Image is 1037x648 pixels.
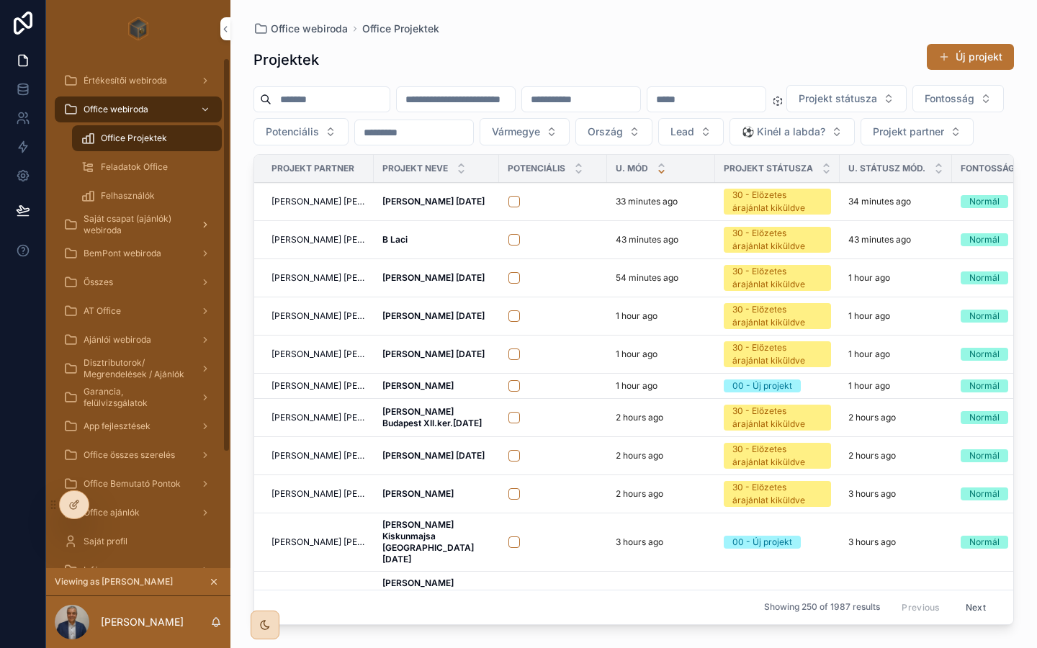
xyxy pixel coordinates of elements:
[271,310,365,322] span: [PERSON_NAME] [PERSON_NAME]
[732,405,822,431] div: 30 - Előzetes árajánlat kiküldve
[732,227,822,253] div: 30 - Előzetes árajánlat kiküldve
[925,91,974,106] span: Fontosság
[616,234,706,246] a: 43 minutes ago
[848,348,890,360] p: 1 hour ago
[84,478,181,490] span: Office Bemutató Pontok
[616,348,706,360] a: 1 hour ago
[724,405,831,431] a: 30 - Előzetes árajánlat kiküldve
[732,303,822,329] div: 30 - Előzetes árajánlat kiküldve
[271,450,365,462] a: [PERSON_NAME] [PERSON_NAME]
[271,234,365,246] a: [PERSON_NAME] [PERSON_NAME]
[84,386,189,409] span: Garancia, felülvizsgálatok
[732,341,822,367] div: 30 - Előzetes árajánlat kiküldve
[848,488,943,500] a: 3 hours ago
[382,406,490,429] a: [PERSON_NAME] Budapest XII.ker.[DATE]
[382,234,490,246] a: B Laci
[271,488,365,500] a: [PERSON_NAME] [PERSON_NAME]
[616,234,678,246] p: 43 minutes ago
[382,380,490,392] a: [PERSON_NAME]
[382,519,490,565] a: [PERSON_NAME] Kiskunmajsa [GEOGRAPHIC_DATA] [DATE]
[55,269,222,295] a: Összes
[616,488,706,500] a: 2 hours ago
[616,380,706,392] a: 1 hour ago
[799,91,877,106] span: Projekt státusza
[271,380,365,392] a: [PERSON_NAME] [PERSON_NAME]
[382,577,476,623] strong: [PERSON_NAME] Székesfehérvár, [GEOGRAPHIC_DATA] [DATE]
[55,327,222,353] a: Ajánlói webiroda
[382,488,490,500] a: [PERSON_NAME]
[848,450,943,462] a: 2 hours ago
[616,450,706,462] a: 2 hours ago
[84,564,99,576] span: Infó
[724,443,831,469] a: 30 - Előzetes árajánlat kiküldve
[732,189,822,215] div: 30 - Előzetes árajánlat kiküldve
[732,536,792,549] div: 00 - Új projekt
[961,163,1015,174] span: Fontosság
[969,348,1000,361] div: Normál
[742,125,825,139] span: ⚽️ Kinél a labda?
[848,412,896,423] p: 2 hours ago
[382,196,490,207] a: [PERSON_NAME] [DATE]
[724,536,831,549] a: 00 - Új projekt
[848,196,911,207] p: 34 minutes ago
[382,163,448,174] span: Projekt neve
[732,443,822,469] div: 30 - Előzetes árajánlat kiküldve
[724,189,831,215] a: 30 - Előzetes árajánlat kiküldve
[84,305,121,317] span: AT Office
[616,412,706,423] a: 2 hours ago
[848,412,943,423] a: 2 hours ago
[848,536,896,548] p: 3 hours ago
[969,195,1000,208] div: Normál
[55,528,222,554] a: Saját profil
[382,577,490,624] a: [PERSON_NAME] Székesfehérvár, [GEOGRAPHIC_DATA] [DATE]
[55,68,222,94] a: Értékesítői webiroda
[616,196,678,207] p: 33 minutes ago
[382,272,490,284] a: [PERSON_NAME] [DATE]
[848,536,943,548] a: 3 hours ago
[55,576,173,588] span: Viewing as [PERSON_NAME]
[382,196,485,207] strong: [PERSON_NAME] [DATE]
[253,50,319,70] h1: Projektek
[616,348,657,360] p: 1 hour ago
[616,310,657,322] p: 1 hour ago
[101,190,155,202] span: Felhasználók
[84,248,161,259] span: BemPont webiroda
[848,348,943,360] a: 1 hour ago
[786,85,907,112] button: Select Button
[588,125,623,139] span: Ország
[382,380,454,391] strong: [PERSON_NAME]
[616,412,663,423] p: 2 hours ago
[362,22,439,36] a: Office Projektek
[84,104,148,115] span: Office webiroda
[271,536,365,548] a: [PERSON_NAME] [PERSON_NAME]
[271,348,365,360] span: [PERSON_NAME] [PERSON_NAME]
[382,348,485,359] strong: [PERSON_NAME] [DATE]
[253,118,349,145] button: Select Button
[575,118,652,145] button: Select Button
[873,125,944,139] span: Projekt partner
[382,519,476,564] strong: [PERSON_NAME] Kiskunmajsa [GEOGRAPHIC_DATA] [DATE]
[724,379,831,392] a: 00 - Új projekt
[969,233,1000,246] div: Normál
[55,240,222,266] a: BemPont webiroda
[848,380,890,392] p: 1 hour ago
[848,163,925,174] span: U. státusz mód.
[55,384,222,410] a: Garancia, felülvizsgálatok
[658,118,724,145] button: Select Button
[927,44,1014,70] button: Új projekt
[46,58,230,568] div: scrollable content
[271,22,348,36] span: Office webiroda
[969,449,1000,462] div: Normál
[956,596,996,618] button: Next
[271,412,365,423] a: [PERSON_NAME] [PERSON_NAME]
[271,272,365,284] a: [PERSON_NAME] [PERSON_NAME]
[84,507,140,518] span: Office ajánlók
